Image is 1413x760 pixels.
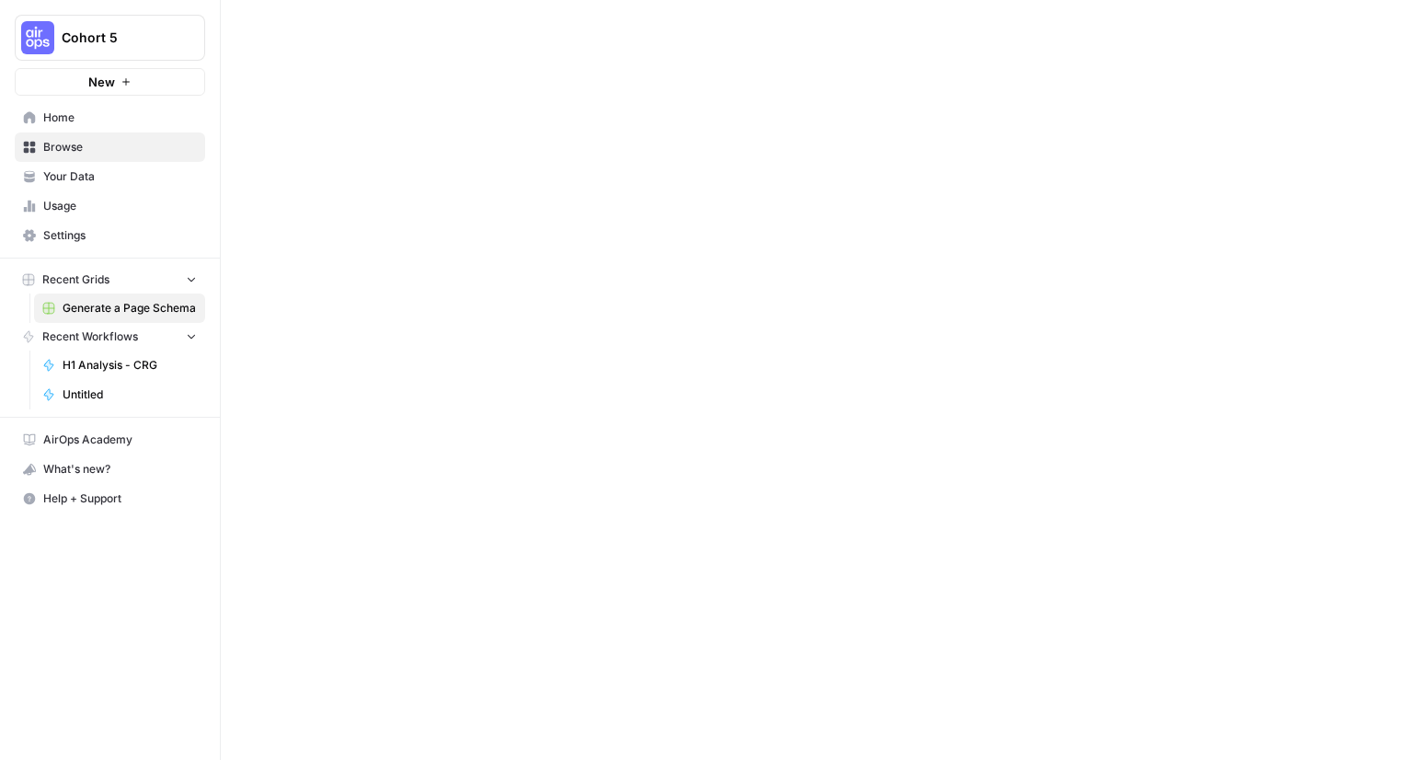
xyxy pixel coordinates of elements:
[88,73,115,91] span: New
[34,380,205,409] a: Untitled
[63,357,197,374] span: H1 Analysis - CRG
[15,191,205,221] a: Usage
[62,29,173,47] span: Cohort 5
[15,15,205,61] button: Workspace: Cohort 5
[63,386,197,403] span: Untitled
[15,162,205,191] a: Your Data
[15,455,205,484] button: What's new?
[15,266,205,294] button: Recent Grids
[34,351,205,380] a: H1 Analysis - CRG
[21,21,54,54] img: Cohort 5 Logo
[15,132,205,162] a: Browse
[43,227,197,244] span: Settings
[43,139,197,155] span: Browse
[43,432,197,448] span: AirOps Academy
[34,294,205,323] a: Generate a Page Schema
[16,455,204,483] div: What's new?
[15,323,205,351] button: Recent Workflows
[43,490,197,507] span: Help + Support
[42,271,109,288] span: Recent Grids
[15,425,205,455] a: AirOps Academy
[15,103,205,132] a: Home
[43,109,197,126] span: Home
[15,484,205,513] button: Help + Support
[15,221,205,250] a: Settings
[42,328,138,345] span: Recent Workflows
[15,68,205,96] button: New
[63,300,197,317] span: Generate a Page Schema
[43,168,197,185] span: Your Data
[43,198,197,214] span: Usage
